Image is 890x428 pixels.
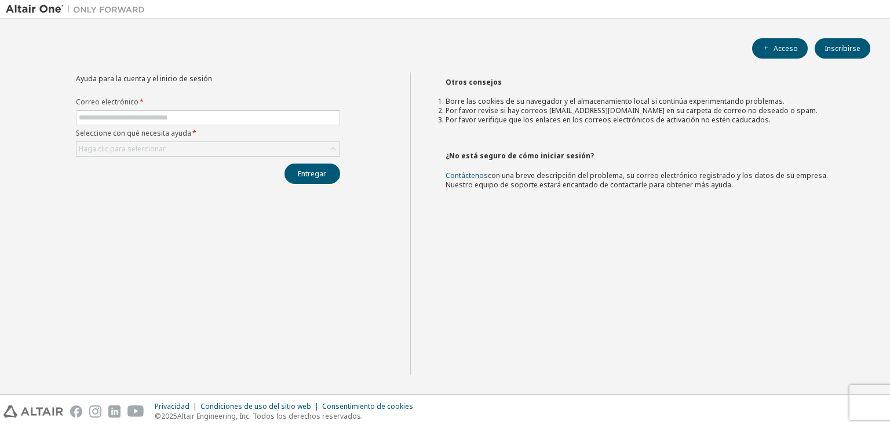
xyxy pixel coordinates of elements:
[3,405,63,418] img: altair_logo.svg
[200,401,311,411] font: Condiciones de uso del sitio web
[6,3,151,15] img: Altair Uno
[155,401,189,411] font: Privacidad
[446,151,594,161] font: ¿No está seguro de cómo iniciar sesión?
[322,401,413,411] font: Consentimiento de cookies
[76,128,191,138] font: Seleccione con qué necesita ayuda
[446,106,818,115] font: Por favor revise si hay correos [EMAIL_ADDRESS][DOMAIN_NAME] en su carpeta de correo no deseado o...
[446,96,785,106] font: Borre las cookies de su navegador y el almacenamiento local si continúa experimentando problemas.
[155,411,161,421] font: ©
[161,411,177,421] font: 2025
[825,43,860,53] font: Inscribirse
[76,97,138,107] font: Correo electrónico
[446,115,771,125] font: Por favor verifique que los enlaces en los correos electrónicos de activación no estén caducados.
[752,38,808,59] button: Acceso
[446,171,828,190] font: con una breve descripción del problema, su correo electrónico registrado y los datos de su empres...
[76,142,340,156] div: Haga clic para seleccionar
[127,405,144,418] img: youtube.svg
[815,38,870,59] button: Inscribirse
[79,144,166,154] font: Haga clic para seleccionar
[446,171,488,180] a: Contáctenos
[108,405,121,418] img: linkedin.svg
[298,169,326,179] font: Entregar
[76,74,212,84] font: Ayuda para la cuenta y el inicio de sesión
[284,164,340,184] button: Entregar
[89,405,101,418] img: instagram.svg
[774,43,798,53] font: Acceso
[446,77,502,87] font: Otros consejos
[70,405,82,418] img: facebook.svg
[177,411,363,421] font: Altair Engineering, Inc. Todos los derechos reservados.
